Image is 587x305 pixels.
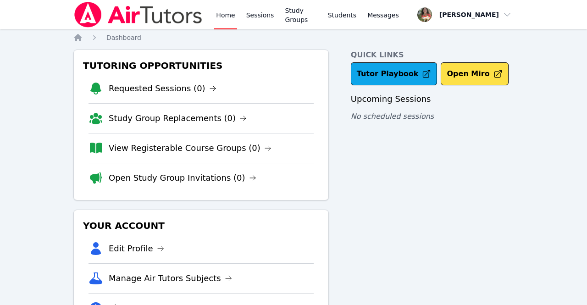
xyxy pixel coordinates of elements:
h3: Upcoming Sessions [351,93,514,105]
a: Study Group Replacements (0) [109,112,247,125]
button: Open Miro [441,62,508,85]
img: Air Tutors [73,2,203,28]
a: Dashboard [106,33,141,42]
a: Manage Air Tutors Subjects [109,272,232,285]
span: No scheduled sessions [351,112,434,121]
h3: Your Account [81,217,321,234]
h3: Tutoring Opportunities [81,57,321,74]
a: Open Study Group Invitations (0) [109,172,256,184]
a: Requested Sessions (0) [109,82,216,95]
a: Edit Profile [109,242,164,255]
nav: Breadcrumb [73,33,514,42]
span: Dashboard [106,34,141,41]
a: View Registerable Course Groups (0) [109,142,271,155]
span: Messages [367,11,399,20]
h4: Quick Links [351,50,514,61]
a: Tutor Playbook [351,62,437,85]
